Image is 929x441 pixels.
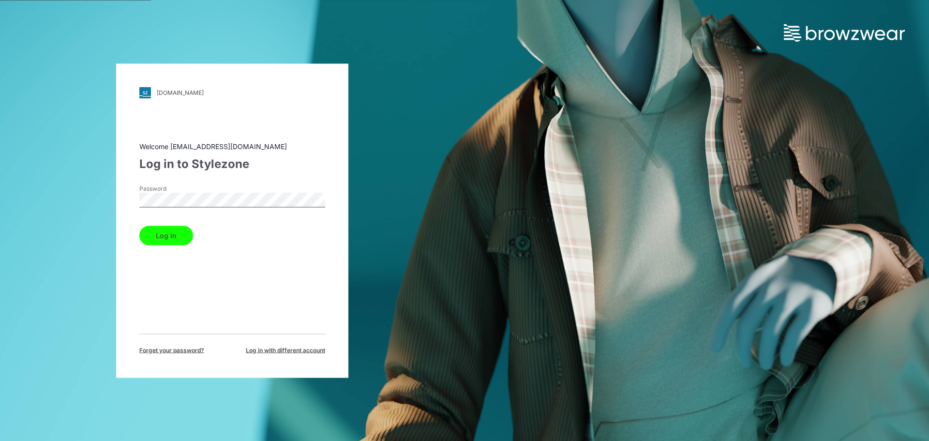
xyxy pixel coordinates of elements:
[246,346,325,354] span: Log in with different account
[139,184,207,193] label: Password
[139,346,204,354] span: Forget your password?
[139,87,325,98] a: [DOMAIN_NAME]
[139,141,325,151] div: Welcome [EMAIL_ADDRESS][DOMAIN_NAME]
[784,24,905,42] img: browzwear-logo.73288ffb.svg
[139,155,325,172] div: Log in to Stylezone
[139,226,193,245] button: Log in
[157,89,204,96] div: [DOMAIN_NAME]
[139,87,151,98] img: svg+xml;base64,PHN2ZyB3aWR0aD0iMjgiIGhlaWdodD0iMjgiIHZpZXdCb3g9IjAgMCAyOCAyOCIgZmlsbD0ibm9uZSIgeG...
